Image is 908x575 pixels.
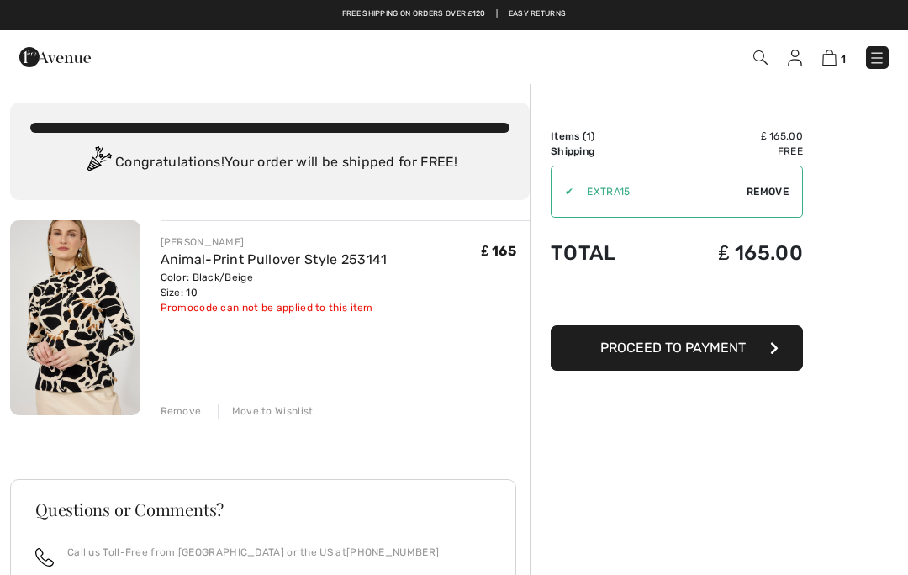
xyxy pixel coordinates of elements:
[822,50,837,66] img: Shopping Bag
[218,404,314,419] div: Move to Wishlist
[161,404,202,419] div: Remove
[586,130,591,142] span: 1
[551,129,660,144] td: Items ( )
[753,50,768,65] img: Search
[496,8,498,20] span: |
[509,8,567,20] a: Easy Returns
[346,546,439,558] a: [PHONE_NUMBER]
[161,300,388,315] div: Promocode can not be applied to this item
[19,40,91,74] img: 1ère Avenue
[551,282,803,319] iframe: PayPal
[161,251,388,267] a: Animal-Print Pullover Style 253141
[10,220,140,415] img: Animal-Print Pullover Style 253141
[342,8,486,20] a: Free shipping on orders over ₤120
[660,224,803,282] td: ₤ 165.00
[551,325,803,371] button: Proceed to Payment
[82,146,115,180] img: Congratulation2.svg
[868,50,885,66] img: Menu
[551,144,660,159] td: Shipping
[551,224,660,282] td: Total
[747,184,789,199] span: Remove
[161,235,388,250] div: [PERSON_NAME]
[600,340,746,356] span: Proceed to Payment
[841,53,846,66] span: 1
[660,129,803,144] td: ₤ 165.00
[822,47,846,67] a: 1
[573,166,747,217] input: Promo code
[35,501,491,518] h3: Questions or Comments?
[660,144,803,159] td: Free
[30,146,509,180] div: Congratulations! Your order will be shipped for FREE!
[788,50,802,66] img: My Info
[67,545,439,560] p: Call us Toll-Free from [GEOGRAPHIC_DATA] or the US at
[161,270,388,300] div: Color: Black/Beige Size: 10
[35,548,54,567] img: call
[19,48,91,64] a: 1ère Avenue
[552,184,573,199] div: ✔
[482,243,516,259] span: ₤ 165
